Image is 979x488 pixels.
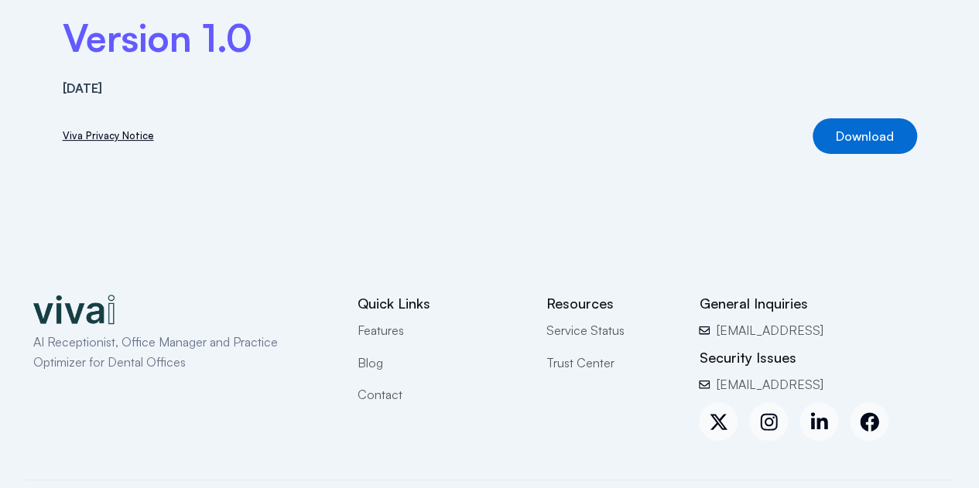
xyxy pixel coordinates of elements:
[63,128,154,144] a: Viva Privacy Notice
[33,332,304,373] p: AI Receptionist, Office Manager and Practice Optimizer for Dental Offices
[546,353,676,373] a: Trust Center
[699,374,946,394] a: [EMAIL_ADDRESS]
[546,320,676,340] a: Service Status
[713,374,823,394] span: [EMAIL_ADDRESS]
[63,14,917,62] h2: Version 1.0
[358,320,404,340] span: Features
[546,295,676,312] h2: Resources
[546,320,625,340] span: Service Status
[358,384,523,404] a: Contact
[813,118,917,154] a: Download
[358,320,523,340] a: Features
[699,295,946,312] h2: General Inquiries
[63,80,102,96] strong: [DATE]
[358,295,523,312] h2: Quick Links
[358,384,402,404] span: Contact
[546,353,614,373] span: Trust Center
[358,353,523,373] a: Blog
[699,320,946,340] a: [EMAIL_ADDRESS]
[713,320,823,340] span: [EMAIL_ADDRESS]
[358,353,383,373] span: Blog
[699,349,946,367] h2: Security Issues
